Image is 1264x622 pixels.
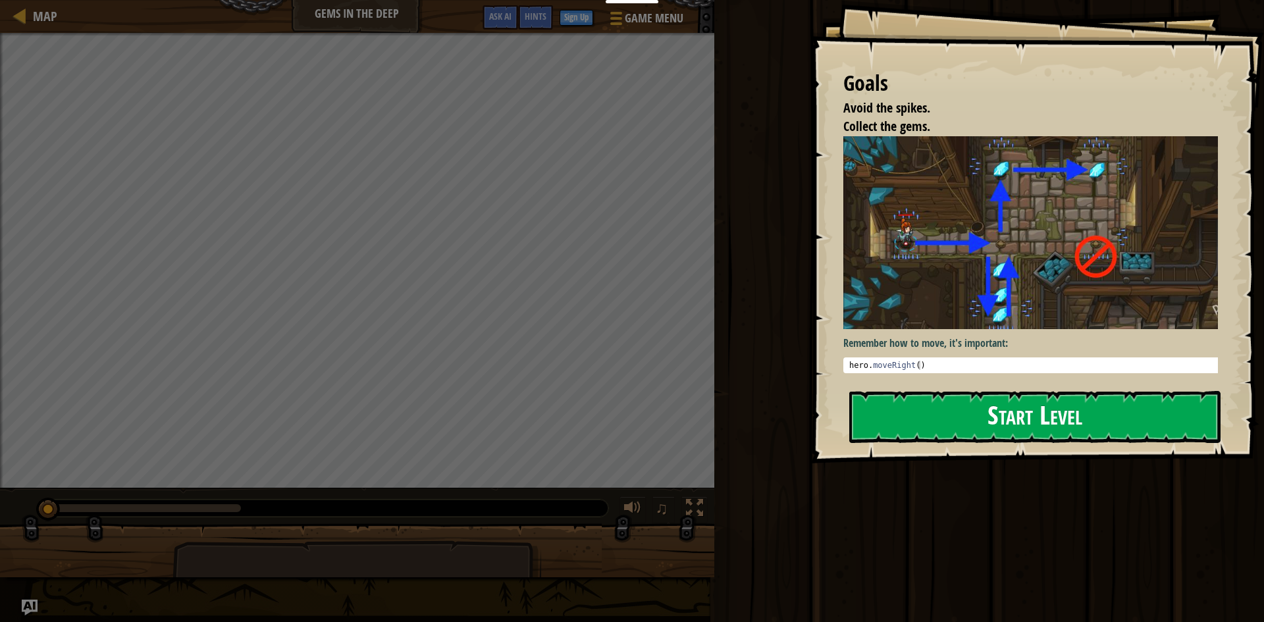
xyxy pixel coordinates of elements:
span: Collect the gems. [843,117,930,135]
button: Start Level [849,391,1221,443]
button: Sign Up [560,10,593,26]
span: Game Menu [625,10,683,27]
img: Gems in the deep [843,136,1228,330]
button: Ask AI [22,600,38,615]
span: Avoid the spikes. [843,99,930,117]
span: Map [33,7,57,25]
div: Goals [843,68,1218,99]
span: ♫ [655,498,668,518]
li: Avoid the spikes. [827,99,1215,118]
button: Toggle fullscreen [681,496,708,523]
li: Collect the gems. [827,117,1215,136]
span: Hints [525,10,546,22]
span: Ask AI [489,10,512,22]
button: Game Menu [600,5,691,36]
button: Adjust volume [619,496,646,523]
a: Map [26,7,57,25]
button: ♫ [652,496,675,523]
p: Remember how to move, it's important: [843,336,1228,351]
button: Ask AI [483,5,518,30]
